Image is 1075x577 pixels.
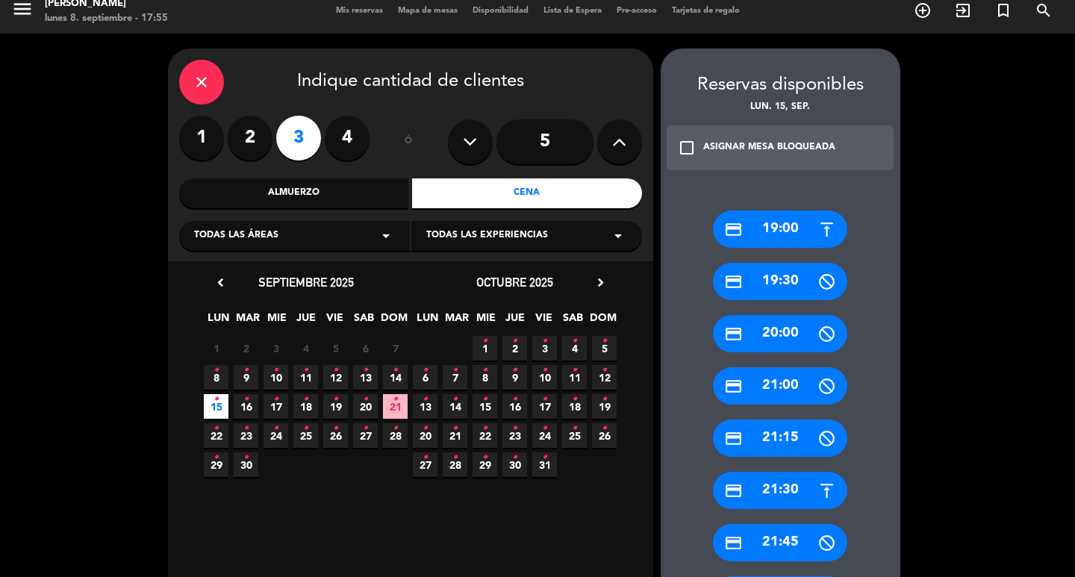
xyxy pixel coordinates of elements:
i: • [572,387,577,411]
span: 24 [264,423,288,448]
span: 3 [532,336,557,361]
span: 26 [592,423,617,448]
span: LUN [206,309,231,334]
div: 21:15 [713,420,847,457]
i: • [333,358,338,382]
span: 1 [204,336,228,361]
span: JUE [293,309,318,334]
div: ASIGNAR MESA BLOQUEADA [703,140,835,155]
span: 28 [443,452,467,477]
span: 22 [204,423,228,448]
span: 30 [234,452,258,477]
span: MAR [235,309,260,334]
span: 11 [293,365,318,390]
i: • [452,358,458,382]
i: • [423,387,428,411]
i: credit_card [724,429,743,448]
i: • [482,446,487,470]
span: 28 [383,423,408,448]
span: 4 [562,336,587,361]
span: 19 [592,394,617,419]
i: • [273,358,278,382]
label: 3 [276,116,321,160]
i: credit_card [724,377,743,396]
span: Mis reservas [328,7,390,15]
i: exit_to_app [954,1,972,19]
i: • [303,358,308,382]
span: 20 [413,423,437,448]
span: SAB [352,309,376,334]
i: • [243,387,249,411]
i: • [303,417,308,440]
span: 8 [473,365,497,390]
i: • [602,417,607,440]
div: lunes 8. septiembre - 17:55 [45,11,168,26]
i: • [393,417,398,440]
i: • [273,417,278,440]
span: 15 [204,394,228,419]
div: ó [384,116,433,168]
i: turned_in_not [994,1,1012,19]
i: • [542,358,547,382]
span: Lista de Espera [536,7,609,15]
span: Tarjetas de regalo [664,7,747,15]
span: 22 [473,423,497,448]
span: 13 [413,394,437,419]
label: 1 [179,116,224,160]
span: VIE [322,309,347,334]
span: 13 [353,365,378,390]
span: 2 [234,336,258,361]
span: SAB [561,309,585,334]
span: 27 [353,423,378,448]
span: 9 [502,365,527,390]
i: credit_card [724,272,743,291]
span: 4 [293,336,318,361]
i: close [193,73,211,91]
i: check_box_outline_blank [678,139,696,157]
i: • [363,417,368,440]
i: credit_card [724,534,743,552]
i: • [393,358,398,382]
span: 11 [562,365,587,390]
i: • [542,446,547,470]
div: 19:30 [713,263,847,300]
i: • [452,446,458,470]
span: 6 [353,336,378,361]
i: • [572,417,577,440]
span: 6 [413,365,437,390]
span: 29 [473,452,497,477]
span: 7 [383,336,408,361]
i: • [512,387,517,411]
span: 12 [323,365,348,390]
i: • [333,417,338,440]
i: • [214,358,219,382]
span: MAR [444,309,469,334]
i: • [333,387,338,411]
i: • [273,387,278,411]
i: • [512,358,517,382]
span: 12 [592,365,617,390]
div: 19:00 [713,210,847,248]
span: 18 [293,394,318,419]
i: • [572,358,577,382]
span: 23 [234,423,258,448]
div: Almuerzo [179,178,409,208]
span: 17 [264,394,288,419]
span: 23 [502,423,527,448]
i: • [482,329,487,353]
i: • [452,387,458,411]
span: 31 [532,452,557,477]
span: JUE [502,309,527,334]
span: DOM [590,309,614,334]
span: Todas las experiencias [426,228,548,243]
span: 24 [532,423,557,448]
span: 27 [413,452,437,477]
i: credit_card [724,220,743,239]
label: 2 [228,116,272,160]
span: 2 [502,336,527,361]
i: • [482,417,487,440]
i: • [303,387,308,411]
span: 17 [532,394,557,419]
i: • [572,329,577,353]
span: 26 [323,423,348,448]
